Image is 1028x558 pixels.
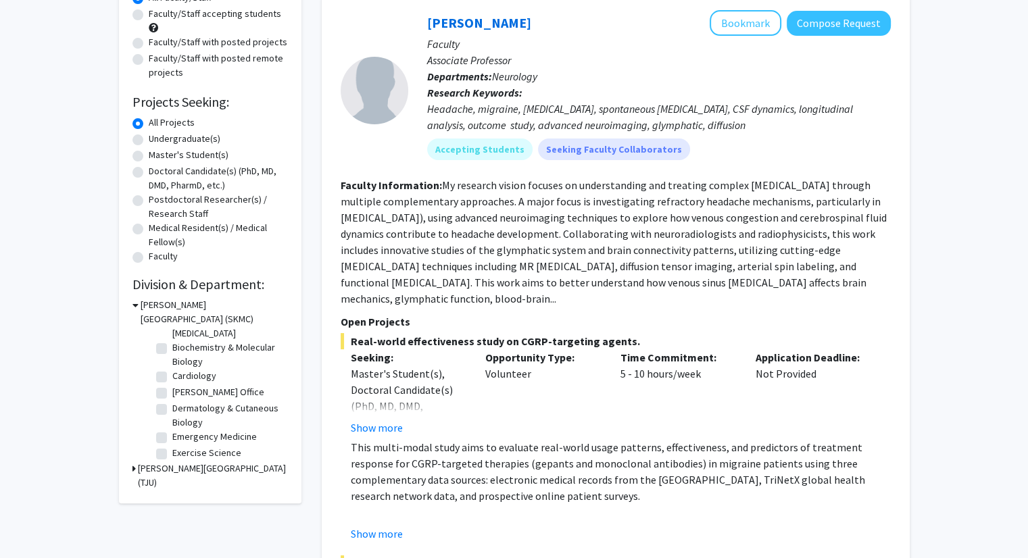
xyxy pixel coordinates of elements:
[427,14,531,31] a: [PERSON_NAME]
[138,461,288,490] h3: [PERSON_NAME][GEOGRAPHIC_DATA] (TJU)
[149,7,281,21] label: Faculty/Staff accepting students
[427,138,533,160] mat-chip: Accepting Students
[149,148,228,162] label: Master's Student(s)
[427,36,891,52] p: Faculty
[132,94,288,110] h2: Projects Seeking:
[492,70,537,83] span: Neurology
[149,249,178,263] label: Faculty
[538,138,690,160] mat-chip: Seeking Faculty Collaborators
[427,86,522,99] b: Research Keywords:
[172,385,264,399] label: [PERSON_NAME] Office
[341,178,442,192] b: Faculty Information:
[149,51,288,80] label: Faculty/Staff with posted remote projects
[485,349,600,365] p: Opportunity Type:
[745,349,881,436] div: Not Provided
[149,132,220,146] label: Undergraduate(s)
[132,276,288,293] h2: Division & Department:
[620,349,735,365] p: Time Commitment:
[172,312,285,340] label: Anesthesiology & [MEDICAL_DATA]
[172,446,241,460] label: Exercise Science
[341,313,891,330] p: Open Projects
[141,298,288,326] h3: [PERSON_NAME][GEOGRAPHIC_DATA] (SKMC)
[172,340,285,369] label: Biochemistry & Molecular Biology
[172,430,257,444] label: Emergency Medicine
[756,349,871,365] p: Application Deadline:
[351,439,891,504] p: This multi-modal study aims to evaluate real-world usage patterns, effectiveness, and predictors ...
[149,164,288,193] label: Doctoral Candidate(s) (PhD, MD, DMD, PharmD, etc.)
[351,420,403,436] button: Show more
[149,221,288,249] label: Medical Resident(s) / Medical Fellow(s)
[172,369,216,383] label: Cardiology
[610,349,745,436] div: 5 - 10 hours/week
[427,52,891,68] p: Associate Professor
[10,497,57,548] iframe: Chat
[172,401,285,430] label: Dermatology & Cutaneous Biology
[341,178,887,305] fg-read-more: My research vision focuses on understanding and treating complex [MEDICAL_DATA] through multiple ...
[787,11,891,36] button: Compose Request to Hsiangkuo Yuan
[351,526,403,542] button: Show more
[351,349,466,365] p: Seeking:
[149,116,195,130] label: All Projects
[710,10,781,36] button: Add Hsiangkuo Yuan to Bookmarks
[341,333,891,349] span: Real-world effectiveness study on CGRP-targeting agents.
[427,70,492,83] b: Departments:
[475,349,610,436] div: Volunteer
[149,193,288,221] label: Postdoctoral Researcher(s) / Research Staff
[427,101,891,133] div: Headache, migraine, [MEDICAL_DATA], spontaneous [MEDICAL_DATA], CSF dynamics, longitudinal analys...
[351,365,466,463] div: Master's Student(s), Doctoral Candidate(s) (PhD, MD, DMD, PharmD, etc.), Medical Resident(s) / Me...
[149,35,287,49] label: Faculty/Staff with posted projects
